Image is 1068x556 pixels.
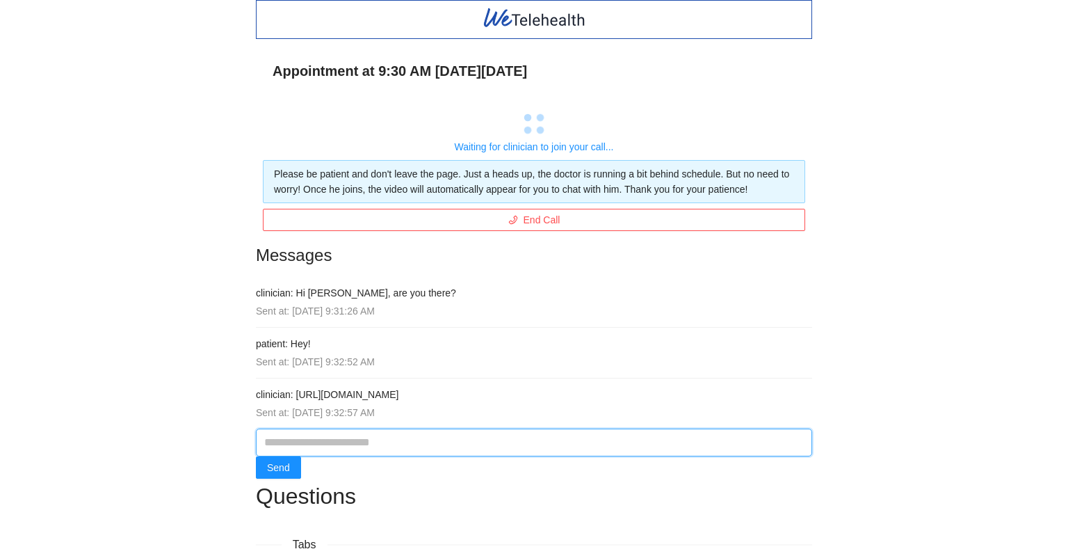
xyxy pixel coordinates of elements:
span: Send [267,460,290,475]
span: Tabs [282,536,327,553]
span: phone [508,215,518,226]
span: End Call [524,212,560,228]
h1: Questions [256,479,812,514]
h4: clinician: Hi [PERSON_NAME], are you there? [256,285,812,301]
span: Appointment at 9:30 AM on Fri 15 Aug [273,60,527,82]
h4: clinician: [URL][DOMAIN_NAME] [256,387,812,402]
div: Sent at: [DATE] 9:32:52 AM [256,354,812,370]
img: WeTelehealth [482,6,587,29]
div: Sent at: [DATE] 9:31:26 AM [256,303,812,319]
button: Send [256,456,301,479]
div: Sent at: [DATE] 9:32:57 AM [256,405,812,420]
button: phoneEnd Call [263,209,805,231]
h4: patient: Hey! [256,336,812,351]
div: Please be patient and don't leave the page. Just a heads up, the doctor is running a bit behind s... [274,166,794,197]
h2: Messages [256,242,812,269]
div: Waiting for clinician to join your call... [263,139,805,154]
